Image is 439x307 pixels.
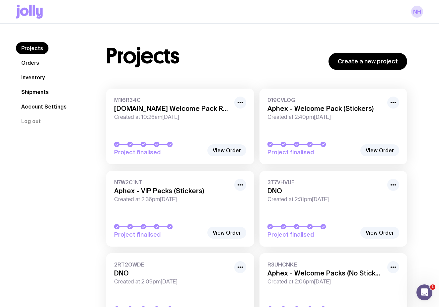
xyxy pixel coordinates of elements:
[114,187,230,195] h3: Aphex - VIP Packs (Stickers)
[259,171,407,247] a: 3T7VHVUFDNOCreated at 2:31pm[DATE]Project finalised
[106,171,254,247] a: N7W2C1NTAphex - VIP Packs (Stickers)Created at 2:36pm[DATE]Project finalised
[430,284,435,290] span: 1
[16,115,46,127] button: Log out
[16,42,48,54] a: Projects
[114,261,230,268] span: 2RT2OWDE
[207,144,246,156] a: View Order
[267,196,384,203] span: Created at 2:31pm[DATE]
[114,97,230,103] span: M1I6R34C
[267,278,384,285] span: Created at 2:06pm[DATE]
[114,148,204,156] span: Project finalised
[360,144,399,156] a: View Order
[16,101,72,113] a: Account Settings
[106,89,254,164] a: M1I6R34C[DOMAIN_NAME] Welcome Pack RepeatsCreated at 10:26am[DATE]Project finalised
[267,105,384,113] h3: Aphex - Welcome Pack (Stickers)
[16,86,54,98] a: Shipments
[411,6,423,18] a: NH
[114,179,230,186] span: N7W2C1NT
[114,114,230,120] span: Created at 10:26am[DATE]
[267,269,384,277] h3: Aphex - Welcome Packs (No Stickers)
[267,148,357,156] span: Project finalised
[267,261,384,268] span: R3UHCNKE
[416,284,432,300] iframe: Intercom live chat
[207,227,246,239] a: View Order
[329,53,407,70] a: Create a new project
[267,187,384,195] h3: DNO
[267,97,384,103] span: 019CVLOG
[259,89,407,164] a: 019CVLOGAphex - Welcome Pack (Stickers)Created at 2:40pm[DATE]Project finalised
[267,114,384,120] span: Created at 2:40pm[DATE]
[114,105,230,113] h3: [DOMAIN_NAME] Welcome Pack Repeats
[267,231,357,239] span: Project finalised
[106,45,180,67] h1: Projects
[267,179,384,186] span: 3T7VHVUF
[114,231,204,239] span: Project finalised
[114,269,230,277] h3: DNO
[114,196,230,203] span: Created at 2:36pm[DATE]
[360,227,399,239] a: View Order
[114,278,230,285] span: Created at 2:09pm[DATE]
[16,57,44,69] a: Orders
[16,71,50,83] a: Inventory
